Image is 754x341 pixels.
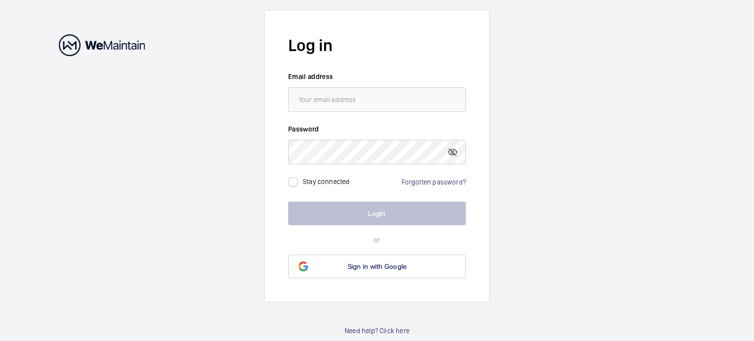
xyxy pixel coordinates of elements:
[348,262,407,270] span: Sign in with Google
[288,87,466,112] input: Your email address
[303,178,350,185] label: Stay connected
[288,235,466,245] p: or
[402,178,466,186] a: Forgotten password?
[288,34,466,57] h2: Log in
[288,124,466,134] label: Password
[345,326,409,336] a: Need help? Click here
[288,202,466,225] button: Login
[288,72,466,81] label: Email address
